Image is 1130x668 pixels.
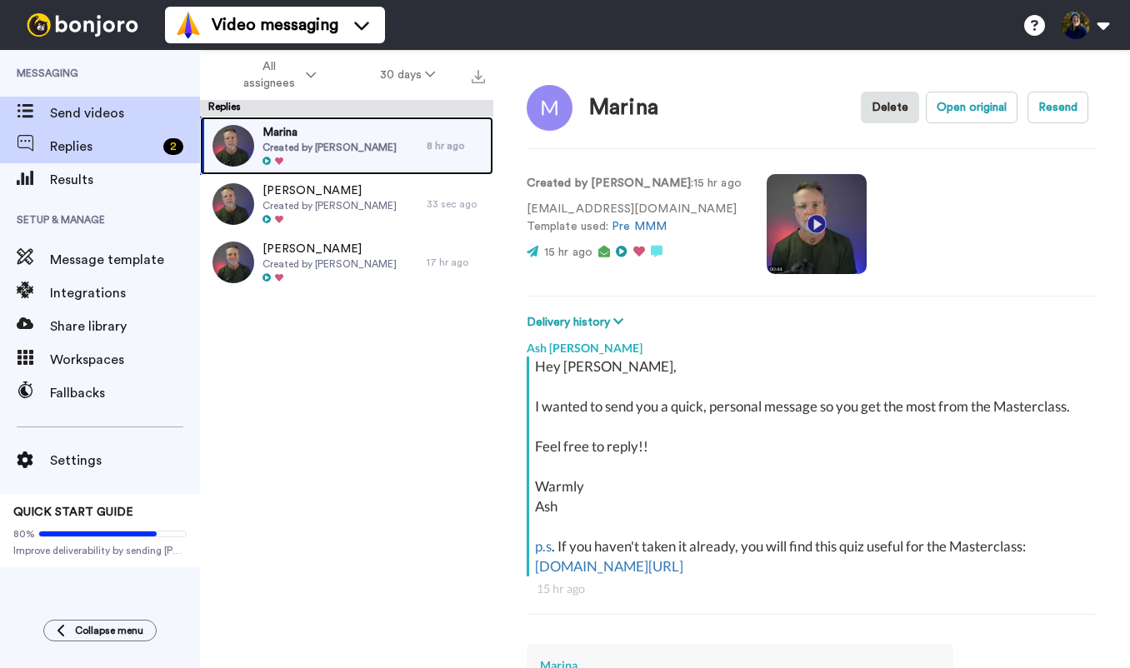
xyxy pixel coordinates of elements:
[589,96,658,120] div: Marina
[75,624,143,637] span: Collapse menu
[535,557,683,575] a: [DOMAIN_NAME][URL]
[262,141,397,154] span: Created by [PERSON_NAME]
[262,257,397,271] span: Created by [PERSON_NAME]
[527,332,1097,356] div: Ash [PERSON_NAME]
[212,13,338,37] span: Video messaging
[200,175,493,233] a: [PERSON_NAME]Created by [PERSON_NAME]33 sec ago
[212,242,254,283] img: be169cc3-c808-496b-af19-dc5a92989233-thumb.jpg
[50,317,200,336] span: Share library
[348,60,467,90] button: 30 days
[527,177,691,189] strong: Created by [PERSON_NAME]
[544,247,592,258] span: 15 hr ago
[467,62,490,87] button: Export all results that match these filters now.
[200,233,493,292] a: [PERSON_NAME]Created by [PERSON_NAME]17 hr ago
[212,125,254,167] img: 3ed4754d-7565-4b27-9085-c84846cce277-thumb.jpg
[427,256,485,269] div: 17 hr ago
[50,250,200,270] span: Message template
[612,221,667,232] a: Pre MMM
[200,100,493,117] div: Replies
[13,544,187,557] span: Improve deliverability by sending [PERSON_NAME]’s from your own email
[427,197,485,211] div: 33 sec ago
[200,117,493,175] a: MarinaCreated by [PERSON_NAME]8 hr ago
[926,92,1017,123] button: Open original
[175,12,202,38] img: vm-color.svg
[13,506,133,518] span: QUICK START GUIDE
[50,451,200,471] span: Settings
[861,92,919,123] button: Delete
[50,170,200,190] span: Results
[527,313,628,332] button: Delivery history
[43,620,157,641] button: Collapse menu
[163,138,183,155] div: 2
[262,124,397,141] span: Marina
[537,581,1087,597] div: 15 hr ago
[527,201,742,236] p: [EMAIL_ADDRESS][DOMAIN_NAME] Template used:
[262,182,397,199] span: [PERSON_NAME]
[535,537,552,555] a: p.s
[50,103,200,123] span: Send videos
[50,383,200,403] span: Fallbacks
[427,139,485,152] div: 8 hr ago
[527,175,742,192] p: : 15 hr ago
[262,199,397,212] span: Created by [PERSON_NAME]
[535,356,1092,576] div: Hey [PERSON_NAME], I wanted to send you a quick, personal message so you get the most from the Ma...
[472,70,485,83] img: export.svg
[20,13,145,37] img: bj-logo-header-white.svg
[1027,92,1088,123] button: Resend
[235,58,302,92] span: All assignees
[50,137,157,157] span: Replies
[262,241,397,257] span: [PERSON_NAME]
[13,527,35,541] span: 80%
[50,283,200,303] span: Integrations
[527,85,572,131] img: Image of Marina
[212,183,254,225] img: f330ee3a-f563-4f78-942f-8193460ed3fa-thumb.jpg
[203,52,348,98] button: All assignees
[50,350,200,370] span: Workspaces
